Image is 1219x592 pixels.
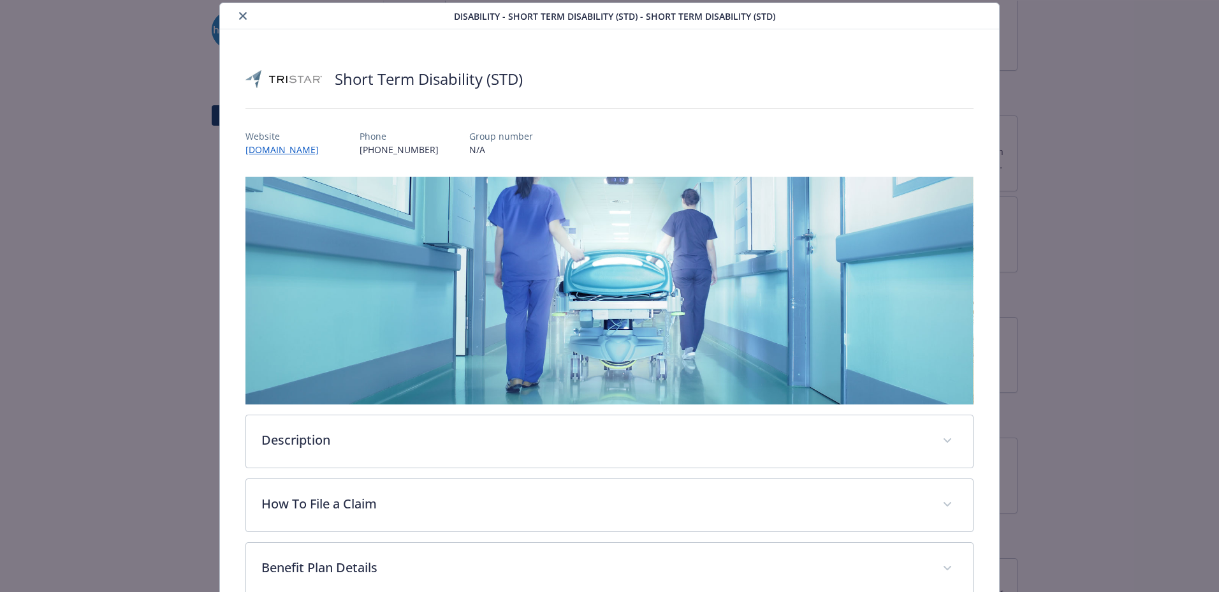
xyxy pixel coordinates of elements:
p: N/A [469,143,533,156]
div: Description [246,415,973,468]
p: Description [261,431,927,450]
a: [DOMAIN_NAME] [245,144,329,156]
p: Phone [360,129,439,143]
button: close [235,8,251,24]
h2: Short Term Disability (STD) [335,68,523,90]
p: Website [245,129,329,143]
p: [PHONE_NUMBER] [360,143,439,156]
div: How To File a Claim [246,479,973,531]
p: Benefit Plan Details [261,558,927,577]
p: How To File a Claim [261,494,927,514]
span: Disability - Short Term Disability (STD) - Short Term Disability (STD) [454,10,775,23]
p: Group number [469,129,533,143]
img: TRISTAR Insurance Group [245,60,322,98]
img: banner [245,177,974,404]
